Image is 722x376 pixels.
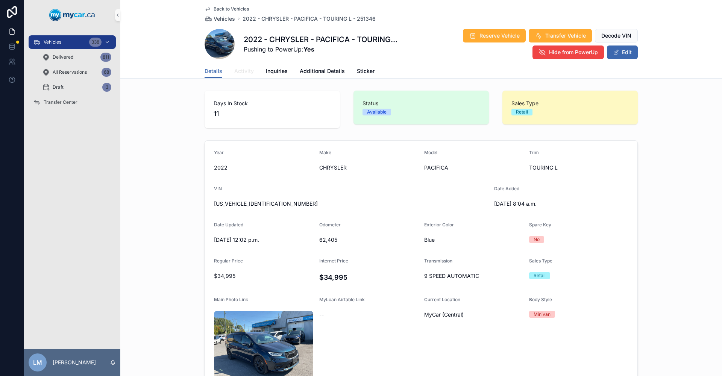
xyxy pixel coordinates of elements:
span: Trim [529,150,539,155]
strong: Yes [303,45,314,53]
span: Additional Details [300,67,345,75]
a: Back to Vehicles [205,6,249,12]
span: PACIFICA [424,164,523,171]
span: Vehicles [44,39,61,45]
span: MyLoan Airtable Link [319,297,365,302]
div: Available [367,109,387,115]
button: Edit [607,45,638,59]
span: MyCar (Central) [424,311,464,318]
a: Transfer Center [29,96,116,109]
a: Draft3 [38,80,116,94]
span: [US_VEHICLE_IDENTIFICATION_NUMBER] [214,200,488,208]
h4: $34,995 [319,272,419,282]
span: Model [424,150,437,155]
span: Regular Price [214,258,243,264]
span: Blue [424,236,523,244]
span: Hide from PowerUp [549,49,598,56]
span: 62,405 [319,236,419,244]
div: Retail [516,109,528,115]
span: $34,995 [214,272,313,280]
span: Sales Type [511,100,629,107]
span: Main Photo Link [214,297,248,302]
span: Status [363,100,480,107]
span: Details [205,67,222,75]
span: Transmission [424,258,452,264]
p: [PERSON_NAME] [53,359,96,366]
span: Internet Price [319,258,348,264]
span: Body Style [529,297,552,302]
span: LM [33,358,42,367]
span: Transfer Center [44,99,77,105]
span: Sticker [357,67,375,75]
span: Current Location [424,297,460,302]
span: Sales Type [529,258,552,264]
div: 811 [100,53,111,62]
div: scrollable content [24,30,120,119]
a: Delivered811 [38,50,116,64]
div: 3 [102,83,111,92]
span: 11 [214,109,331,119]
span: Transfer Vehicle [545,32,586,39]
a: Vehicles [205,15,235,23]
span: CHRYSLER [319,164,419,171]
span: Decode VIN [601,32,631,39]
span: Inquiries [266,67,288,75]
span: Date Updated [214,222,243,227]
div: Retail [534,272,546,279]
a: Inquiries [266,64,288,79]
div: 68 [102,68,111,77]
h1: 2022 - CHRYSLER - PACIFICA - TOURING L - 251346 [244,34,398,45]
div: No [534,236,540,243]
button: Transfer Vehicle [529,29,592,42]
span: [DATE] 12:02 p.m. [214,236,313,244]
span: -- [319,311,324,318]
button: Decode VIN [595,29,638,42]
img: App logo [49,9,95,21]
span: Vehicles [214,15,235,23]
span: 2022 [214,164,313,171]
span: TOURING L [529,164,628,171]
span: Year [214,150,224,155]
a: Sticker [357,64,375,79]
span: Activity [234,67,254,75]
div: 338 [89,38,102,47]
span: All Reservations [53,69,87,75]
a: All Reservations68 [38,65,116,79]
span: [DATE] 8:04 a.m. [494,200,593,208]
span: Date Added [494,186,519,191]
span: Reserve Vehicle [479,32,520,39]
a: Activity [234,64,254,79]
span: Days In Stock [214,100,331,107]
span: Draft [53,84,64,90]
a: 2022 - CHRYSLER - PACIFICA - TOURING L - 251346 [243,15,376,23]
a: Additional Details [300,64,345,79]
a: Details [205,64,222,79]
span: Back to Vehicles [214,6,249,12]
span: VIN [214,186,222,191]
span: 9 SPEED AUTOMATIC [424,272,523,280]
span: Odometer [319,222,341,227]
span: Make [319,150,331,155]
a: Vehicles338 [29,35,116,49]
span: Pushing to PowerUp: [244,45,398,54]
div: Minivan [534,311,551,318]
button: Hide from PowerUp [532,45,604,59]
span: Delivered [53,54,73,60]
span: Exterior Color [424,222,454,227]
span: Spare Key [529,222,551,227]
button: Reserve Vehicle [463,29,526,42]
